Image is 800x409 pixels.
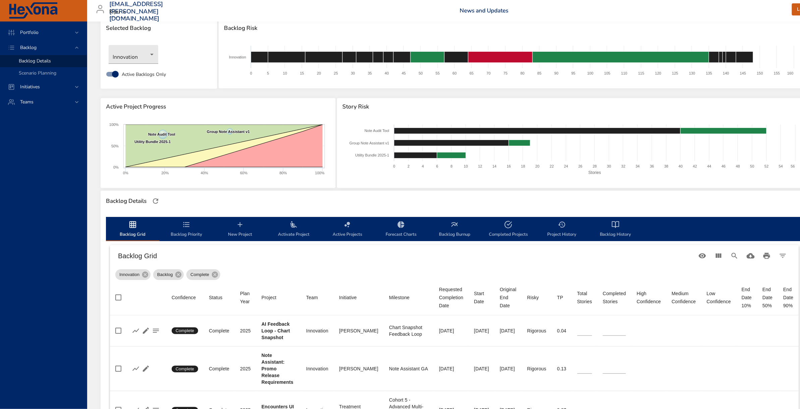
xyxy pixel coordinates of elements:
[209,327,229,334] div: Complete
[577,289,592,306] div: Total Stories
[775,248,791,264] button: Filter Table
[172,328,198,334] span: Complete
[650,164,654,168] text: 36
[240,327,251,334] div: 2025
[109,1,163,22] h3: [EMAIL_ADDRESS][PERSON_NAME][DOMAIN_NAME]
[593,221,638,238] span: Backlog History
[500,285,516,310] div: Sort
[706,71,712,75] text: 135
[271,221,317,238] span: Activate Project
[134,140,171,144] text: Utility Bundle 2025-1
[474,365,489,372] div: [DATE]
[339,293,378,302] span: Initiative
[109,123,119,127] text: 100%
[564,164,568,168] text: 24
[106,103,330,110] span: Active Project Progress
[636,164,640,168] text: 34
[605,71,611,75] text: 105
[339,293,357,302] div: Sort
[207,130,250,134] text: Group Note Assistant v1
[521,164,525,168] text: 18
[110,221,156,238] span: Backlog Grid
[262,293,277,302] div: Project
[250,71,252,75] text: 0
[378,221,424,238] span: Forecast Charts
[385,71,389,75] text: 40
[453,71,457,75] text: 60
[557,293,567,302] span: TP
[109,45,158,64] div: Innovation
[759,248,775,264] button: Print
[172,293,198,302] span: Confidence
[557,327,567,334] div: 0.04
[419,71,423,75] text: 50
[209,293,223,302] div: Status
[123,171,128,175] text: 0%
[603,289,626,306] div: Completed Stories
[334,71,338,75] text: 25
[351,71,355,75] text: 30
[111,144,119,148] text: 50%
[19,70,56,76] span: Scenario Planning
[500,285,516,310] div: Original End Date
[364,129,389,133] text: Note Audit Tool
[740,71,746,75] text: 145
[474,289,489,306] div: Sort
[432,221,477,238] span: Backlog Burnup
[104,196,149,207] div: Backlog Details
[707,289,731,306] span: Low Confidence
[349,141,389,145] text: Group Note Assistant v1
[439,285,463,310] span: Requested Completion Date
[742,285,752,310] div: End Date 10%
[240,171,247,175] text: 60%
[637,289,661,306] span: High Confidence
[707,289,731,306] div: Sort
[722,164,726,168] text: 46
[710,248,727,264] button: View Columns
[689,71,695,75] text: 130
[707,164,711,168] text: 44
[151,196,161,206] button: Refresh Page
[141,364,151,374] button: Edit Project Details
[408,164,410,168] text: 2
[638,71,644,75] text: 115
[587,71,593,75] text: 100
[485,221,531,238] span: Completed Projects
[115,271,144,278] span: Innovation
[743,248,759,264] button: Download CSV
[784,285,794,310] div: End Date 90%
[577,289,592,306] div: Sort
[201,171,208,175] text: 40%
[788,71,794,75] text: 160
[148,132,175,136] text: Note Audit Tool
[527,327,546,334] div: Rigorous
[186,269,220,280] div: Complete
[672,289,696,306] div: Medium Confidence
[15,99,39,105] span: Teams
[209,293,229,302] span: Status
[402,71,406,75] text: 45
[317,71,321,75] text: 20
[762,285,773,310] div: End Date 50%
[439,327,463,334] div: [DATE]
[451,164,453,168] text: 8
[164,221,209,238] span: Backlog Priority
[621,71,627,75] text: 110
[464,164,468,168] text: 10
[500,365,516,372] div: [DATE]
[527,293,546,302] span: Risky
[537,71,541,75] text: 85
[186,271,213,278] span: Complete
[439,365,463,372] div: [DATE]
[779,164,783,168] text: 54
[655,71,662,75] text: 120
[664,164,668,168] text: 38
[436,71,440,75] text: 55
[764,164,768,168] text: 52
[280,171,287,175] text: 80%
[110,245,799,267] div: Table Toolbar
[217,221,263,238] span: New Project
